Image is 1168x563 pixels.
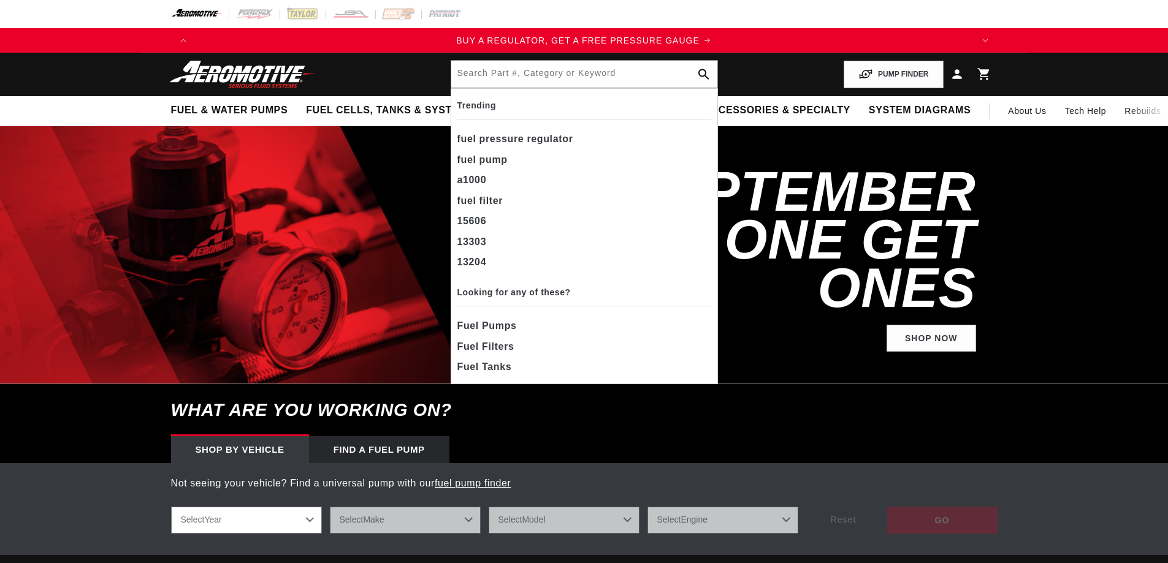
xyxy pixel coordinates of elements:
b: Looking for any of these? [457,287,571,297]
span: Fuel Cells, Tanks & Systems [306,104,474,117]
select: Engine [647,507,798,534]
div: Find a Fuel Pump [309,436,449,463]
button: PUMP FINDER [844,61,943,88]
div: 15606 [457,211,711,232]
span: Accessories & Specialty [704,104,850,117]
button: Translation missing: en.sections.announcements.previous_announcement [171,28,196,53]
div: a1000 [457,170,711,191]
a: About Us [999,96,1055,126]
img: Aeromotive [166,60,319,89]
div: Announcement [196,34,973,47]
span: Rebuilds [1124,104,1161,118]
span: System Diagrams [869,104,971,117]
div: fuel filter [457,191,711,211]
span: Fuel Filters [457,338,514,355]
h2: SHOP SEPTEMBER BUY ONE GET ONES [452,168,976,312]
span: About Us [1008,106,1046,116]
input: Search by Part Number, Category or Keyword [451,61,717,88]
div: 13303 [457,232,711,252]
summary: Accessories & Specialty [695,96,860,125]
a: BUY A REGULATOR, GET A FREE PRESSURE GAUGE [196,34,973,47]
div: fuel pressure regulator [457,129,711,149]
span: Fuel Pumps [457,317,517,334]
p: Not seeing your vehicle? Find a universal pump with our [171,475,998,491]
select: Model [489,507,639,534]
span: Tech Help [1065,104,1107,118]
summary: Fuel & Water Pumps [162,96,297,125]
slideshow-component: Translation missing: en.sections.announcements.announcement_bar [140,28,1028,53]
span: Fuel & Water Pumps [171,104,288,117]
div: fuel pump [457,149,711,170]
summary: Fuel Cells, Tanks & Systems [297,96,483,125]
h6: What are you working on? [140,384,1028,436]
div: Shop by vehicle [171,436,309,463]
div: 13204 [457,252,711,273]
summary: System Diagrams [860,96,980,125]
button: search button [690,61,717,88]
span: BUY A REGULATOR, GET A FREE PRESSURE GAUGE [456,36,700,45]
select: Year [171,507,322,534]
summary: Tech Help [1056,96,1116,126]
b: Trending [457,100,497,110]
a: fuel pump finder [435,478,511,488]
span: Fuel Tanks [457,358,512,376]
div: 1 of 4 [196,34,973,47]
a: Shop Now [887,325,976,352]
select: Make [330,507,481,534]
button: Translation missing: en.sections.announcements.next_announcement [973,28,998,53]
